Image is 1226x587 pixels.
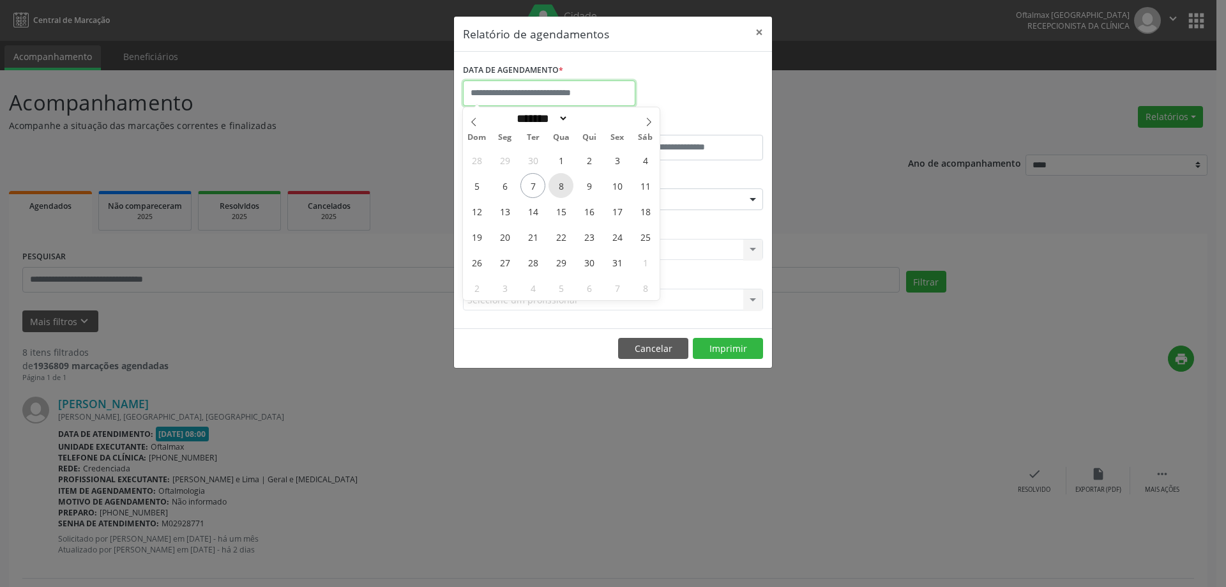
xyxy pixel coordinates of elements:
span: Sex [603,133,632,142]
span: Novembro 4, 2025 [520,275,545,300]
span: Outubro 2, 2025 [577,148,602,172]
span: Outubro 31, 2025 [605,250,630,275]
span: Outubro 7, 2025 [520,173,545,198]
span: Outubro 19, 2025 [464,224,489,249]
span: Outubro 23, 2025 [577,224,602,249]
span: Outubro 17, 2025 [605,199,630,224]
span: Outubro 28, 2025 [520,250,545,275]
label: ATÉ [616,115,763,135]
input: Year [568,112,610,125]
span: Outubro 27, 2025 [492,250,517,275]
span: Qui [575,133,603,142]
span: Outubro 11, 2025 [633,173,658,198]
span: Novembro 8, 2025 [633,275,658,300]
span: Outubro 10, 2025 [605,173,630,198]
span: Outubro 15, 2025 [549,199,573,224]
span: Qua [547,133,575,142]
span: Ter [519,133,547,142]
h5: Relatório de agendamentos [463,26,609,42]
span: Novembro 5, 2025 [549,275,573,300]
span: Outubro 5, 2025 [464,173,489,198]
span: Novembro 7, 2025 [605,275,630,300]
span: Outubro 26, 2025 [464,250,489,275]
span: Outubro 24, 2025 [605,224,630,249]
span: Novembro 3, 2025 [492,275,517,300]
span: Seg [491,133,519,142]
span: Outubro 12, 2025 [464,199,489,224]
span: Sáb [632,133,660,142]
span: Outubro 30, 2025 [577,250,602,275]
span: Outubro 13, 2025 [492,199,517,224]
span: Outubro 3, 2025 [605,148,630,172]
span: Outubro 29, 2025 [549,250,573,275]
button: Close [746,17,772,48]
span: Setembro 28, 2025 [464,148,489,172]
span: Setembro 30, 2025 [520,148,545,172]
span: Dom [463,133,491,142]
label: DATA DE AGENDAMENTO [463,61,563,80]
span: Outubro 6, 2025 [492,173,517,198]
span: Outubro 20, 2025 [492,224,517,249]
button: Cancelar [618,338,688,360]
span: Novembro 1, 2025 [633,250,658,275]
button: Imprimir [693,338,763,360]
span: Outubro 18, 2025 [633,199,658,224]
span: Outubro 25, 2025 [633,224,658,249]
span: Novembro 2, 2025 [464,275,489,300]
span: Outubro 4, 2025 [633,148,658,172]
span: Outubro 21, 2025 [520,224,545,249]
span: Novembro 6, 2025 [577,275,602,300]
span: Setembro 29, 2025 [492,148,517,172]
span: Outubro 22, 2025 [549,224,573,249]
span: Outubro 16, 2025 [577,199,602,224]
select: Month [512,112,568,125]
span: Outubro 1, 2025 [549,148,573,172]
span: Outubro 9, 2025 [577,173,602,198]
span: Outubro 8, 2025 [549,173,573,198]
span: Outubro 14, 2025 [520,199,545,224]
